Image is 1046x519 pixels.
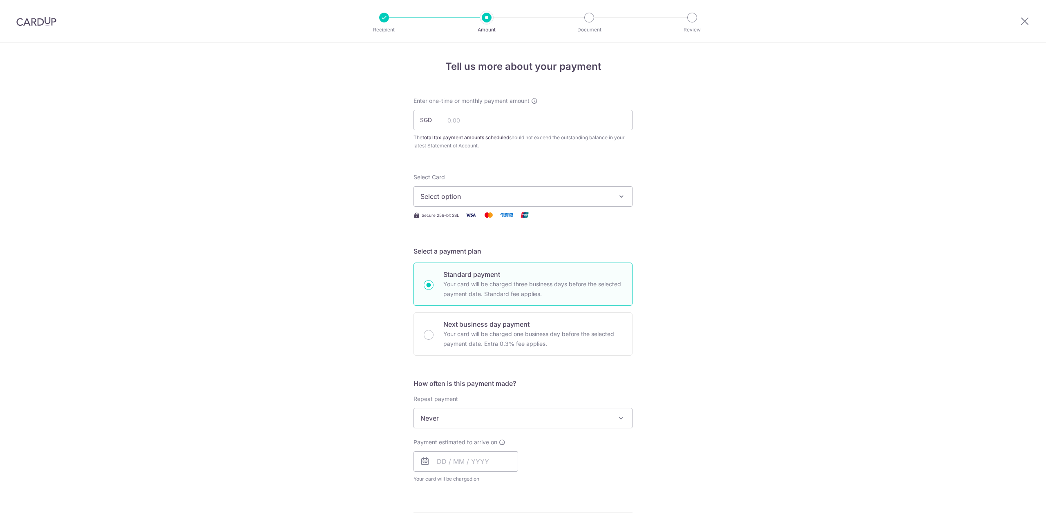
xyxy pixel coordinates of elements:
input: DD / MM / YYYY [413,451,518,472]
p: Document [559,26,619,34]
div: The should not exceed the outstanding balance in your latest Statement of Account. [413,134,633,150]
span: Payment estimated to arrive on [413,438,497,446]
span: Your card will be charged on [413,475,518,483]
h5: How often is this payment made? [413,379,633,388]
span: Never [414,408,632,428]
span: Select option [420,192,611,201]
img: Visa [463,210,479,220]
img: CardUp [16,16,56,26]
p: Recipient [354,26,414,34]
label: Repeat payment [413,395,458,403]
span: SGD [420,116,441,124]
h5: Select a payment plan [413,246,633,256]
p: Next business day payment [443,319,622,329]
p: Amount [456,26,517,34]
img: Union Pay [516,210,533,220]
b: total tax payment amounts scheduled [422,134,509,140]
p: Review [662,26,722,34]
span: Secure 256-bit SSL [422,212,459,218]
img: American Express [498,210,515,220]
p: Standard payment [443,270,622,279]
span: translation missing: en.payables.payment_networks.credit_card.summary.labels.select_card [413,174,445,180]
span: Never [413,408,633,428]
p: Your card will be charged one business day before the selected payment date. Extra 0.3% fee applies. [443,329,622,349]
p: Your card will be charged three business days before the selected payment date. Standard fee appl... [443,279,622,299]
input: 0.00 [413,110,633,130]
img: Mastercard [481,210,497,220]
span: Enter one-time or monthly payment amount [413,97,530,105]
h4: Tell us more about your payment [413,59,633,74]
button: Select option [413,186,633,207]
